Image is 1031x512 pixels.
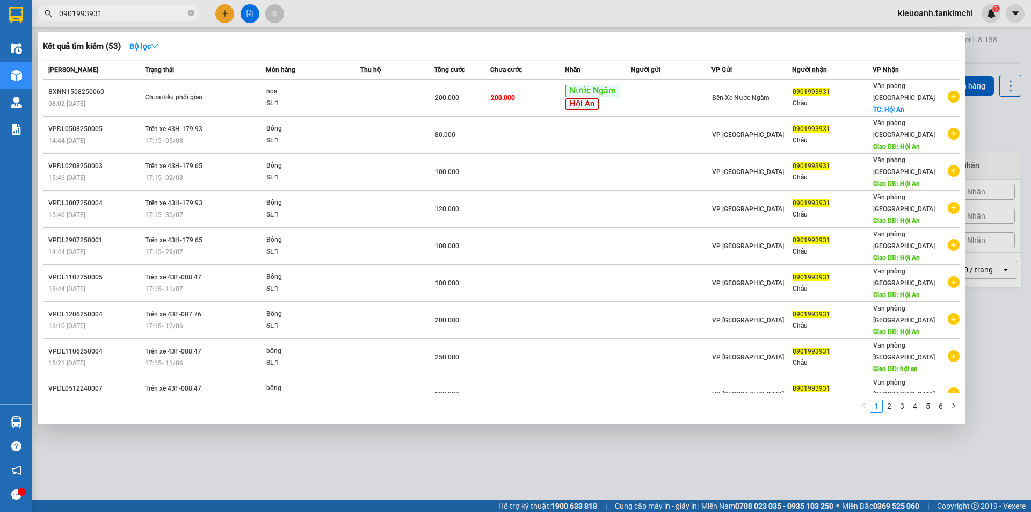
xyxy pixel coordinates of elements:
[712,205,784,213] span: VP [GEOGRAPHIC_DATA]
[145,211,183,219] span: 17:15 - 30/07
[266,86,347,98] div: hoa
[793,283,872,294] div: Châu
[435,316,459,324] span: 200.000
[565,66,580,74] span: Nhãn
[9,7,23,23] img: logo-vxr
[948,239,960,251] span: plus-circle
[793,246,872,257] div: Châu
[11,70,22,81] img: warehouse-icon
[873,328,920,336] span: Giao DĐ: Hội An
[266,66,295,74] span: Món hàng
[266,283,347,295] div: SL: 1
[793,172,872,183] div: Châu
[793,88,830,96] span: 0901993931
[793,385,830,392] span: 0901993931
[565,85,620,97] span: Nước Ngầm
[935,400,947,412] a: 6
[883,400,896,413] li: 2
[145,137,183,145] span: 17:15 - 05/08
[266,135,347,147] div: SL: 1
[873,82,935,102] span: Văn phòng [GEOGRAPHIC_DATA]
[11,465,21,475] span: notification
[873,143,920,150] span: Giao DĐ: Hội An
[266,345,347,357] div: bông
[870,400,883,413] li: 1
[48,198,142,209] div: VPĐL3007250004
[873,230,935,250] span: Văn phòng [GEOGRAPHIC_DATA]
[435,94,459,102] span: 200.000
[948,350,960,362] span: plus-circle
[793,273,830,281] span: 0901993931
[873,217,920,225] span: Giao DĐ: Hội An
[11,416,22,428] img: warehouse-icon
[48,174,85,182] span: 15:46 [DATE]
[435,279,459,287] span: 100.000
[43,41,121,52] h3: Kết quả tìm kiếm ( 53 )
[48,383,142,394] div: VPĐL0512240007
[883,400,895,412] a: 2
[873,291,920,299] span: Giao DĐ: Hội An
[48,272,142,283] div: VPĐL1107250005
[857,400,870,413] button: left
[48,322,85,330] span: 16:10 [DATE]
[145,348,201,355] span: Trên xe 43F-008.47
[712,391,784,398] span: VP [GEOGRAPHIC_DATA]
[934,400,947,413] li: 6
[48,137,85,145] span: 14:44 [DATE]
[266,197,347,209] div: Bông
[950,402,957,409] span: right
[793,209,872,220] div: Châu
[48,211,85,219] span: 15:46 [DATE]
[145,199,202,207] span: Trên xe 43H-179.93
[145,162,202,170] span: Trên xe 43H-179.65
[435,205,459,213] span: 120.000
[266,383,347,394] div: bông
[151,42,158,50] span: down
[793,98,872,109] div: Châu
[266,308,347,320] div: Bông
[873,268,935,287] span: Văn phòng [GEOGRAPHIC_DATA]
[48,66,98,74] span: [PERSON_NAME]
[266,320,347,332] div: SL: 1
[434,66,465,74] span: Tổng cước
[435,242,459,250] span: 100.000
[145,322,183,330] span: 17:15 - 12/06
[145,285,183,293] span: 17:15 - 11/07
[491,94,515,102] span: 200.000
[129,42,158,51] strong: Bộ lọc
[121,38,167,55] button: Bộ lọcdown
[712,354,784,361] span: VP [GEOGRAPHIC_DATA]
[948,91,960,103] span: plus-circle
[793,311,830,318] span: 0901993931
[48,161,142,172] div: VPĐL0208250003
[712,242,784,250] span: VP [GEOGRAPHIC_DATA]
[266,123,347,135] div: Bông
[11,97,22,108] img: warehouse-icon
[145,125,202,133] span: Trên xe 43H-179.93
[11,441,21,451] span: question-circle
[712,94,769,102] span: Bến Xe Nước Ngầm
[947,400,960,413] li: Next Page
[793,236,830,244] span: 0901993931
[712,168,784,176] span: VP [GEOGRAPHIC_DATA]
[792,66,827,74] span: Người nhận
[873,379,935,398] span: Văn phòng [GEOGRAPHIC_DATA]
[188,10,194,16] span: close-circle
[266,234,347,246] div: Bông
[48,86,142,98] div: BXNN1508250060
[857,400,870,413] li: Previous Page
[948,165,960,177] span: plus-circle
[266,271,347,283] div: Bông
[48,359,85,367] span: 15:21 [DATE]
[11,43,22,54] img: warehouse-icon
[873,106,904,113] span: TC: Hội An
[631,66,660,74] span: Người gửi
[145,236,202,244] span: Trên xe 43H-179.65
[873,254,920,262] span: Giao DĐ: Hội An
[266,357,347,369] div: SL: 1
[873,342,935,361] span: Văn phòng [GEOGRAPHIC_DATA]
[793,162,830,170] span: 0901993931
[48,248,85,256] span: 14:44 [DATE]
[48,285,85,293] span: 15:44 [DATE]
[896,400,908,412] a: 3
